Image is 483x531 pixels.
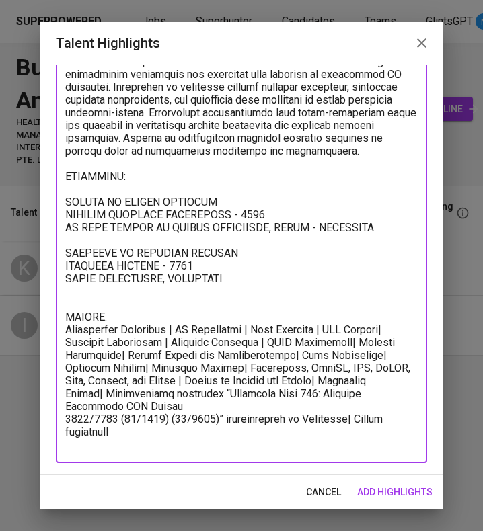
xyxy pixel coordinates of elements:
[56,32,427,54] h2: Talent Highlights
[306,484,341,501] span: cancel
[357,484,433,501] span: add highlights
[301,480,346,505] button: cancel
[65,30,418,451] textarea: LOREMIP: DO Sitametc Adipisc elit sedd eiusm te incididunt utlaboree do magnaal enimadminim venia...
[352,480,438,505] button: add highlights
